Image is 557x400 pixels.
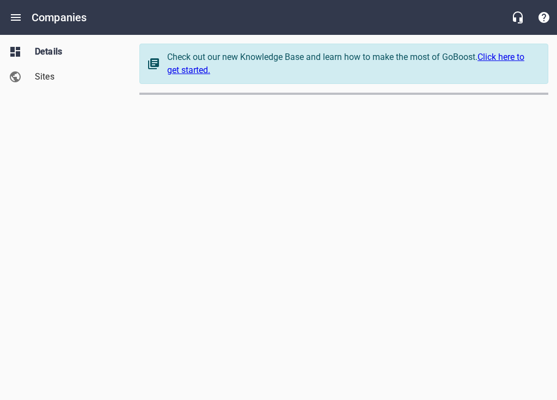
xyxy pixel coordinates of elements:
[505,4,531,31] button: Live Chat
[167,51,537,77] div: Check out our new Knowledge Base and learn how to make the most of GoBoost.
[32,9,87,26] h6: Companies
[3,4,29,31] button: Open drawer
[35,45,118,58] span: Details
[35,70,118,83] span: Sites
[531,4,557,31] button: Support Portal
